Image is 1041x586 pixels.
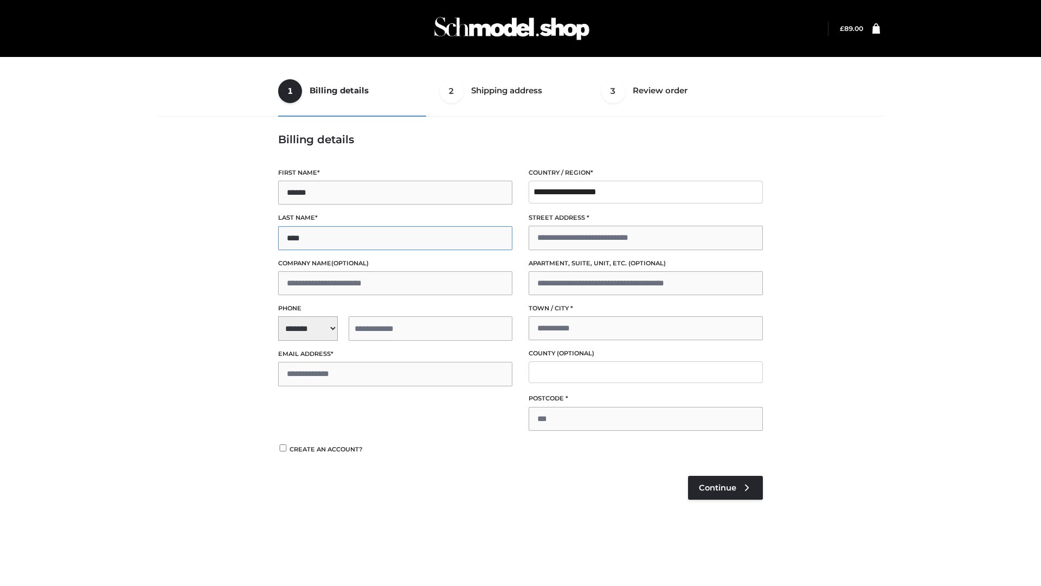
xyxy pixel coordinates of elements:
span: Create an account? [290,445,363,453]
label: Town / City [529,303,763,314]
span: (optional) [331,259,369,267]
label: Street address [529,213,763,223]
span: (optional) [557,349,594,357]
label: Postcode [529,393,763,404]
label: County [529,348,763,359]
label: Phone [278,303,512,314]
label: Apartment, suite, unit, etc. [529,258,763,269]
label: Company name [278,258,512,269]
label: Country / Region [529,168,763,178]
h3: Billing details [278,133,763,146]
bdi: 89.00 [840,24,863,33]
input: Create an account? [278,444,288,451]
label: Email address [278,349,512,359]
label: First name [278,168,512,178]
span: Continue [699,483,736,493]
a: Continue [688,476,763,500]
img: Schmodel Admin 964 [430,7,593,50]
span: £ [840,24,844,33]
span: (optional) [628,259,666,267]
a: £89.00 [840,24,863,33]
label: Last name [278,213,512,223]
